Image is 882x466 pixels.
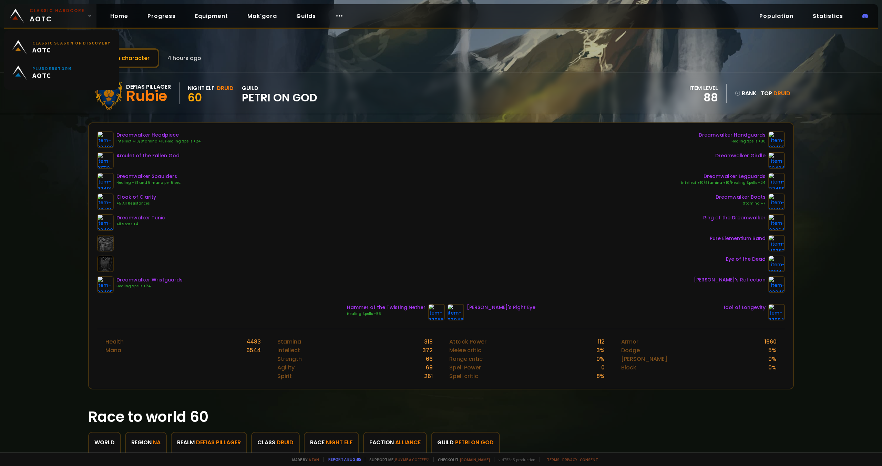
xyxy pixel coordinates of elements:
[735,89,757,98] div: rank
[596,355,605,363] div: 0 %
[277,346,300,355] div: Intellect
[8,34,115,60] a: Classic Season of DiscoveryAOTC
[105,9,134,23] a: Home
[768,173,785,189] img: item-22489
[448,304,464,320] img: item-23048
[131,438,161,447] div: region
[242,9,283,23] a: Mak'gora
[288,457,319,462] span: Made by
[694,276,766,284] div: [PERSON_NAME]'s Reflection
[126,91,171,101] div: Rubie
[621,346,640,355] div: Dodge
[116,152,180,159] div: Amulet of the Fallen God
[32,71,72,80] span: AOTC
[768,214,785,231] img: item-23064
[188,90,202,105] span: 60
[257,438,294,447] div: class
[125,432,167,457] a: regionNA
[196,438,241,447] span: Defias Pillager
[167,54,201,62] span: 4 hours ago
[547,457,560,462] a: Terms
[242,92,317,103] span: petri on god
[768,235,785,251] img: item-19382
[621,355,667,363] div: [PERSON_NAME]
[596,372,605,380] div: 8 %
[716,194,766,201] div: Dreamwalker Boots
[598,337,605,346] div: 112
[242,84,317,103] div: guild
[105,346,121,355] div: Mana
[621,337,638,346] div: Armor
[277,355,302,363] div: Strength
[347,311,425,317] div: Healing Spells +55
[715,152,766,159] div: Dreamwalker Girdle
[94,438,115,447] div: World
[765,337,777,346] div: 1660
[428,304,445,320] img: item-23056
[562,457,577,462] a: Privacy
[153,438,161,447] span: NA
[681,173,766,180] div: Dreamwalker Legguards
[88,432,121,457] a: World
[395,438,421,447] span: Alliance
[768,346,777,355] div: 5 %
[580,457,598,462] a: Consent
[277,337,301,346] div: Stamina
[494,457,535,462] span: v. d752d5 - production
[246,337,261,346] div: 4483
[277,363,295,372] div: Agility
[97,194,114,210] img: item-21583
[30,8,85,14] small: Classic Hardcore
[449,346,481,355] div: Melee critic
[689,92,718,103] div: 88
[251,432,300,457] a: classDruid
[726,256,766,263] div: Eye of the Dead
[171,432,247,457] a: realmDefias Pillager
[328,457,355,462] a: Report a bug
[32,40,111,46] small: Classic Season of Discovery
[449,337,486,346] div: Attack Power
[97,214,114,231] img: item-22488
[30,8,85,24] span: AOTC
[116,131,201,139] div: Dreamwalker Headpiece
[768,256,785,272] img: item-23047
[97,131,114,148] img: item-22490
[768,131,785,148] img: item-22493
[449,355,483,363] div: Range critic
[105,337,124,346] div: Health
[754,9,799,23] a: Population
[116,221,165,227] div: All Stats +4
[116,201,156,206] div: +5 All Resistances
[177,438,241,447] div: realm
[88,48,159,68] button: Scan character
[304,432,359,457] a: raceNight Elf
[8,60,115,86] a: PlunderstormAOTC
[422,346,433,355] div: 372
[724,304,766,311] div: Idol of Longevity
[4,4,96,28] a: Classic HardcoreAOTC
[126,82,171,91] div: Defias Pillager
[467,304,535,311] div: [PERSON_NAME]'s Right Eye
[142,9,181,23] a: Progress
[246,346,261,355] div: 6544
[32,66,72,71] small: Plunderstorm
[97,152,114,169] img: item-21712
[116,284,183,289] div: Healing Spells +24
[116,194,156,201] div: Cloak of Clarity
[116,139,201,144] div: Intellect +10/Stamina +10/Healing Spells +24
[97,173,114,189] img: item-22491
[773,89,790,97] span: Druid
[116,214,165,221] div: Dreamwalker Tunic
[277,438,294,447] span: Druid
[699,131,766,139] div: Dreamwalker Handguards
[449,363,481,372] div: Spell Power
[768,363,777,372] div: 0 %
[189,9,234,23] a: Equipment
[116,180,181,186] div: Healing +31 and 5 mana per 5 sec.
[621,363,636,372] div: Block
[277,372,292,380] div: Spirit
[601,363,605,372] div: 0
[217,84,234,92] div: Druid
[116,173,181,180] div: Dreamwalker Spaulders
[310,438,353,447] div: race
